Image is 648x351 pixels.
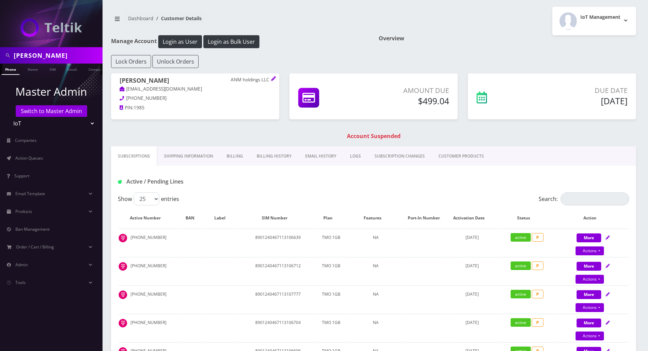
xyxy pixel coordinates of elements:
[580,14,620,20] h2: IoT Management
[577,262,601,271] button: More
[134,192,159,205] select: Showentries
[318,285,345,313] td: TMO 1GB
[157,146,220,166] a: Shipping Information
[318,208,345,228] th: Plan: activate to sort column ascending
[15,208,32,214] span: Products
[111,55,151,68] button: Lock Orders
[119,234,127,242] img: t_img.png
[346,229,406,256] td: NA
[576,303,604,312] a: Actions
[561,192,629,205] input: Search:
[576,246,604,255] a: Actions
[465,320,479,325] span: [DATE]
[119,319,127,327] img: t_img.png
[497,208,557,228] th: Status: activate to sort column ascending
[239,229,317,256] td: 8901240467113106639
[120,105,134,111] a: PIN:
[577,290,601,299] button: More
[126,95,166,101] span: [PHONE_NUMBER]
[118,192,179,205] label: Show entries
[118,178,282,185] h1: Active / Pending Lines
[465,263,479,269] span: [DATE]
[15,155,43,161] span: Action Queues
[239,208,317,228] th: SIM Number: activate to sort column ascending
[318,229,345,256] td: TMO 1GB
[85,64,108,74] a: Company
[343,146,368,166] a: LOGS
[119,208,179,228] th: Active Number: activate to sort column ascending
[120,77,271,85] h1: [PERSON_NAME]
[239,257,317,285] td: 8901240467113106712
[346,257,406,285] td: NA
[465,291,479,297] span: [DATE]
[111,146,157,166] a: Subscriptions
[532,290,543,298] span: P
[15,191,45,197] span: Email Template
[119,229,179,256] td: [PHONE_NUMBER]
[577,319,601,327] button: More
[511,261,531,270] span: active
[346,285,406,313] td: NA
[111,11,368,31] nav: breadcrumb
[152,55,199,68] button: Unlock Orders
[511,290,531,298] span: active
[231,77,271,83] p: ANM holdings LLC
[24,64,41,74] a: Name
[365,96,449,106] h5: $499.04
[448,208,496,228] th: Activation Date: activate to sort column ascending
[552,7,636,35] button: IoT Management
[576,332,604,340] a: Actions
[203,35,259,48] button: Login as Bulk User
[250,146,298,166] a: Billing History
[539,192,629,205] label: Search:
[532,261,543,270] span: P
[14,173,29,179] span: Support
[128,15,153,22] a: Dashboard
[111,35,368,48] h1: Manage Account
[532,233,543,242] span: P
[318,314,345,341] td: TMO 1GB
[465,234,479,240] span: [DATE]
[16,244,54,250] span: Order / Cart / Billing
[368,146,432,166] a: SUBSCRIPTION CHANGES
[46,64,59,74] a: SIM
[407,208,447,228] th: Port-In Number: activate to sort column ascending
[576,275,604,284] a: Actions
[220,146,250,166] a: Billing
[15,280,26,285] span: Tools
[180,208,207,228] th: BAN: activate to sort column ascending
[432,146,491,166] a: CUSTOMER PRODUCTS
[530,85,627,96] p: Due Date
[119,314,179,341] td: [PHONE_NUMBER]
[64,64,80,74] a: Email
[119,285,179,313] td: [PHONE_NUMBER]
[239,285,317,313] td: 8901240467113107777
[119,262,127,271] img: t_img.png
[15,262,28,268] span: Admin
[16,105,87,117] a: Switch to Master Admin
[558,208,629,228] th: Action: activate to sort column ascending
[21,18,82,37] img: IoT
[530,96,627,106] h5: [DATE]
[511,318,531,327] span: active
[15,226,50,232] span: Ban Management
[208,208,239,228] th: Label: activate to sort column ascending
[118,180,122,184] img: Active / Pending Lines
[2,64,19,75] a: Phone
[379,35,636,42] h1: Overview
[577,233,601,242] button: More
[14,49,101,62] input: Search in Company
[346,314,406,341] td: NA
[113,133,634,139] h1: Account Suspended
[153,15,202,22] li: Customer Details
[203,37,259,45] a: Login as Bulk User
[119,291,127,299] img: t_img.png
[119,257,179,285] td: [PHONE_NUMBER]
[346,208,406,228] th: Features: activate to sort column ascending
[532,318,543,327] span: P
[365,85,449,96] p: Amount Due
[298,146,343,166] a: EMAIL HISTORY
[239,314,317,341] td: 8901240467113106704
[318,257,345,285] td: TMO 1GB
